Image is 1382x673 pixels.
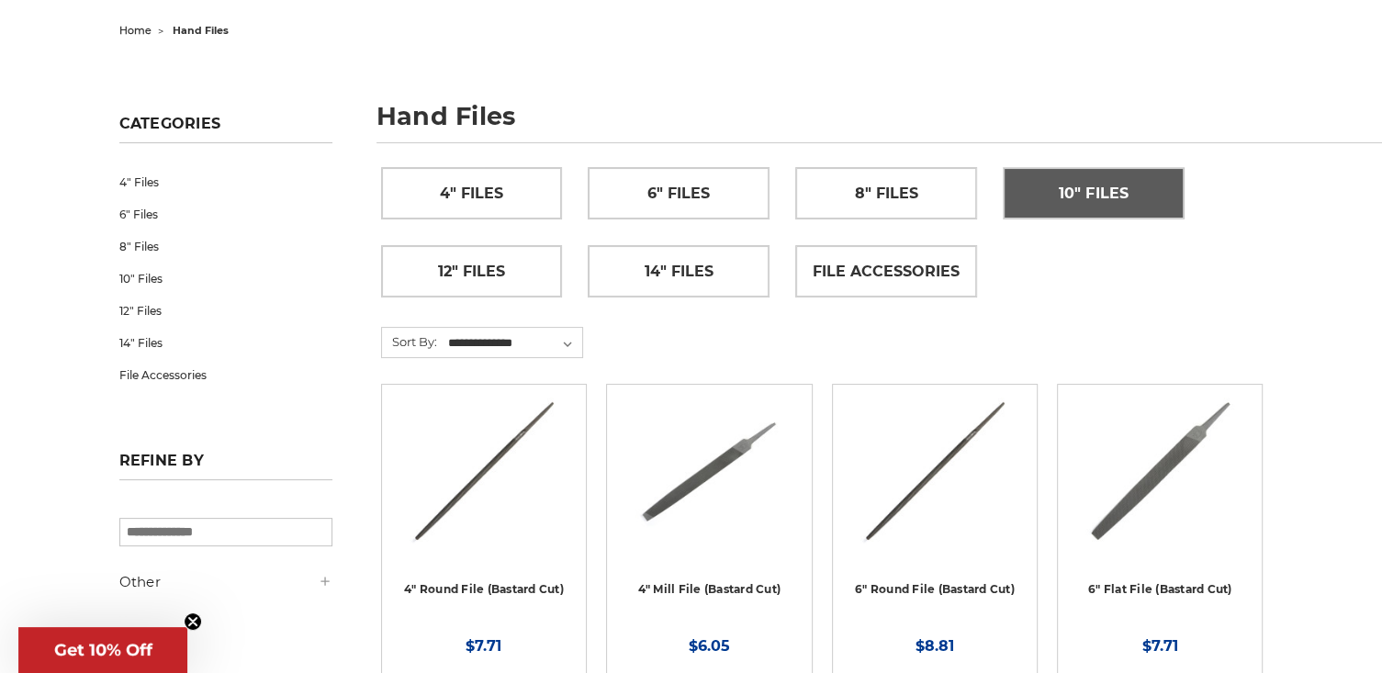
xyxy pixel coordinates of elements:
[445,330,582,357] select: Sort By:
[796,246,976,297] a: File Accessories
[466,637,501,655] span: $7.71
[395,398,573,576] a: 4 Inch Round File Bastard Cut, Double Cut
[689,637,730,655] span: $6.05
[440,178,503,209] span: 4" Files
[1071,398,1249,576] a: 6" Flat Bastard File
[855,178,918,209] span: 8" Files
[119,198,332,230] a: 6" Files
[119,24,152,37] a: home
[1088,582,1232,596] a: 6" Flat File (Bastard Cut)
[54,640,152,660] span: Get 10% Off
[589,168,769,219] a: 6" Files
[184,612,202,631] button: Close teaser
[796,168,976,219] a: 8" Files
[813,256,960,287] span: File Accessories
[589,246,769,297] a: 14" Files
[119,327,332,359] a: 14" Files
[173,24,229,37] span: hand files
[119,263,332,295] a: 10" Files
[119,452,332,480] h5: Refine by
[855,582,1015,596] a: 6" Round File (Bastard Cut)
[119,230,332,263] a: 8" Files
[860,398,1009,544] img: 6 Inch Round File Bastard Cut, Double Cut
[1059,178,1128,209] span: 10" Files
[620,398,798,576] a: 4" Mill File Bastard Cut
[119,115,332,143] h5: Categories
[410,398,558,544] img: 4 Inch Round File Bastard Cut, Double Cut
[119,359,332,391] a: File Accessories
[18,627,187,673] div: Get 10% OffClose teaser
[119,295,332,327] a: 12" Files
[382,246,562,297] a: 12" Files
[382,168,562,219] a: 4" Files
[404,582,564,596] a: 4" Round File (Bastard Cut)
[119,166,332,198] a: 4" Files
[638,582,781,596] a: 4" Mill File (Bastard Cut)
[382,328,437,355] label: Sort By:
[635,398,782,544] img: 4" Mill File Bastard Cut
[846,398,1024,576] a: 6 Inch Round File Bastard Cut, Double Cut
[438,256,505,287] span: 12" Files
[647,178,710,209] span: 6" Files
[645,256,713,287] span: 14" Files
[1004,168,1184,219] a: 10" Files
[119,571,332,593] h5: Other
[1142,637,1178,655] span: $7.71
[1085,398,1234,544] img: 6" Flat Bastard File
[916,637,954,655] span: $8.81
